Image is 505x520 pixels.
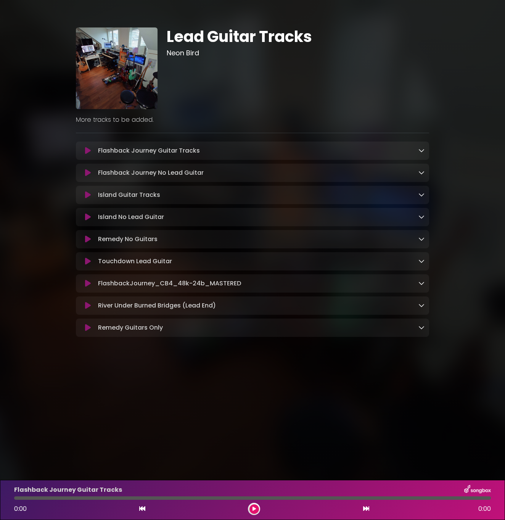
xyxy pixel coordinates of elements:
[167,49,429,57] h3: Neon Bird
[98,257,172,266] p: Touchdown Lead Guitar
[98,146,200,155] p: Flashback Journey Guitar Tracks
[76,27,158,109] img: rmArDJfHT6qm0tY6uTOw
[98,213,164,222] p: Island No Lead Guitar
[167,27,429,46] h1: Lead Guitar Tracks
[98,235,158,244] p: Remedy No Guitars
[98,190,160,200] p: Island Guitar Tracks
[98,323,163,332] p: Remedy Guitars Only
[98,168,204,177] p: Flashback Journey No Lead Guitar
[76,115,429,124] p: More tracks to be added.
[98,279,241,288] p: FlashbackJourney_CB4_48k-24b_MASTERED
[98,301,216,310] p: River Under Burned Bridges (Lead End)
